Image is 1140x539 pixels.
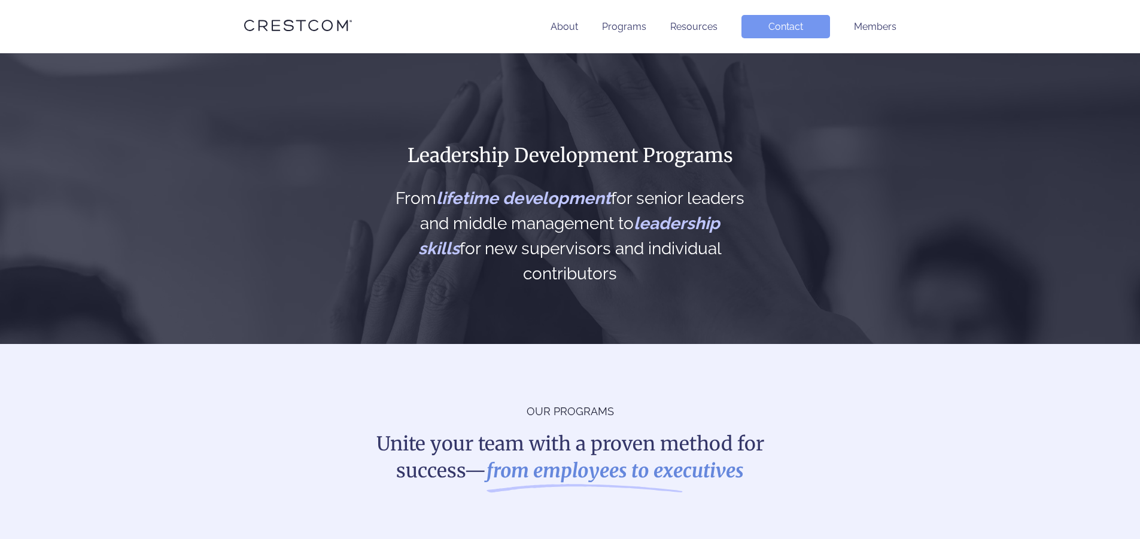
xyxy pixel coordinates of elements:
[670,21,718,32] a: Resources
[391,143,749,168] h1: Leadership Development Programs
[357,431,783,485] h2: Unite your team with a proven method for success—
[551,21,578,32] a: About
[259,404,881,419] p: OUR PROGRAMS
[391,186,749,287] h2: From for senior leaders and middle management to for new supervisors and individual contributors
[602,21,646,32] a: Programs
[854,21,896,32] a: Members
[741,15,830,38] a: Contact
[487,458,744,485] i: from employees to executives
[436,188,611,208] span: lifetime development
